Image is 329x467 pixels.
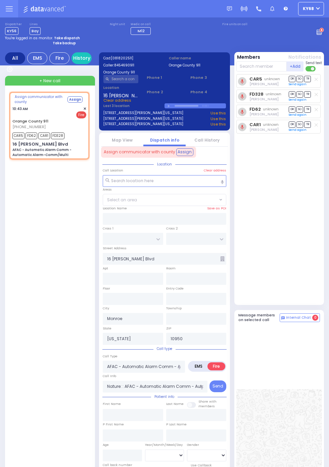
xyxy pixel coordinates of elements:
label: Lines [30,22,41,27]
span: FD62 [26,133,37,139]
span: Nachman Kahana [249,82,279,87]
span: [PHONE_NUMBER] [12,124,46,129]
span: 0 [312,315,318,321]
span: unknown [263,122,279,127]
div: Fire [49,52,69,64]
span: Select an area [107,197,137,203]
span: [0818202511] [111,56,133,61]
input: Search a contact [103,75,139,83]
span: Bay [30,27,41,35]
button: ky68 [298,2,324,15]
a: FD62 [249,107,261,112]
span: Joshua Blumenthal [249,127,279,132]
a: [STREET_ADDRESS][PERSON_NAME][US_STATE] [103,121,183,127]
input: Search member [236,61,287,71]
label: City [103,306,109,311]
span: Fire [76,111,86,118]
span: 8454690911 [114,63,134,68]
span: Call type [153,346,176,351]
span: Send text [305,60,322,65]
span: unknown [264,76,280,82]
label: EMS [189,362,208,370]
a: Map View [112,137,133,143]
label: Caller: [103,63,160,68]
label: Location [103,85,139,90]
span: 10:43 AM [12,106,28,111]
label: P First Name [103,422,124,427]
label: Orange County 911 [169,63,226,68]
button: +Add [287,61,303,71]
label: State [103,326,111,331]
div: EMS [27,52,47,64]
strong: Take backup [53,41,76,46]
span: David Bikel [249,112,279,117]
a: History [72,52,92,64]
label: Call Info [103,374,116,378]
label: Areas [103,187,112,192]
label: Entry Code [166,286,184,291]
label: Last 3 location [103,103,165,108]
span: Phone 4 [190,89,226,95]
label: Night unit [110,22,125,27]
span: Yitzchok Gross [249,97,279,102]
label: Turn off text [305,65,316,72]
span: Patient info [151,394,178,399]
div: Year/Month/Week/Day [145,443,184,447]
span: SO [296,121,303,128]
label: Street Address [103,246,127,251]
label: Cross 1 [103,226,113,231]
strong: Take dispatch [54,36,80,41]
label: Cad: [103,56,160,61]
label: Apt [103,266,108,271]
span: TR [304,106,311,113]
div: 16 [PERSON_NAME] Blvd [12,141,68,148]
label: Last Name [166,402,184,406]
span: You're logged in as monitor. [5,36,53,41]
span: Clear address [103,98,131,103]
span: DR [289,121,295,128]
label: P Last Name [166,422,187,427]
span: SO [296,106,303,113]
span: unknown [266,92,281,97]
a: CAR1 [249,122,261,127]
span: members [198,404,215,408]
a: Send again [289,98,307,102]
a: Send again [289,128,307,132]
label: Call Location [103,168,123,173]
span: CAR1 [38,133,50,139]
button: Assign [176,148,193,156]
a: [STREET_ADDRESS][PERSON_NAME][US_STATE] [103,116,183,122]
span: ky68 [303,6,314,12]
label: Save as POI [207,206,226,211]
a: Send again [289,113,307,117]
label: Fire units on call [222,22,247,27]
h5: Message members on selected call [238,313,280,322]
a: Dispatch info [150,137,179,143]
span: 16 [PERSON_NAME] Blvd [103,92,139,98]
span: SO [296,76,303,82]
span: Assign communicator with county [104,149,175,155]
span: Internal Chat [286,315,311,320]
button: Internal Chat 0 [280,313,320,322]
img: comment-alt.png [281,316,285,320]
label: Clear address [204,168,226,173]
span: + New call [39,78,60,84]
span: FD328 [51,133,64,139]
span: Other building occupants [220,256,225,261]
button: Assign [67,96,83,103]
span: TR [304,121,311,128]
label: Caller name [169,56,226,61]
label: First Name [103,402,121,406]
span: CAR5 [12,133,25,139]
span: M12 [138,28,145,34]
span: ✕ [83,106,86,112]
span: TR [304,76,311,82]
div: All [5,52,25,64]
img: message.svg [227,6,232,11]
div: AFAC - Automatic Alarm Comm - Automatic Alarm-Comm/Multi [12,147,86,157]
label: Age [103,443,109,447]
span: DR [289,91,295,98]
label: Fire [207,362,225,370]
a: [STREET_ADDRESS][PERSON_NAME][US_STATE] [103,110,183,116]
a: Use this [210,110,226,116]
